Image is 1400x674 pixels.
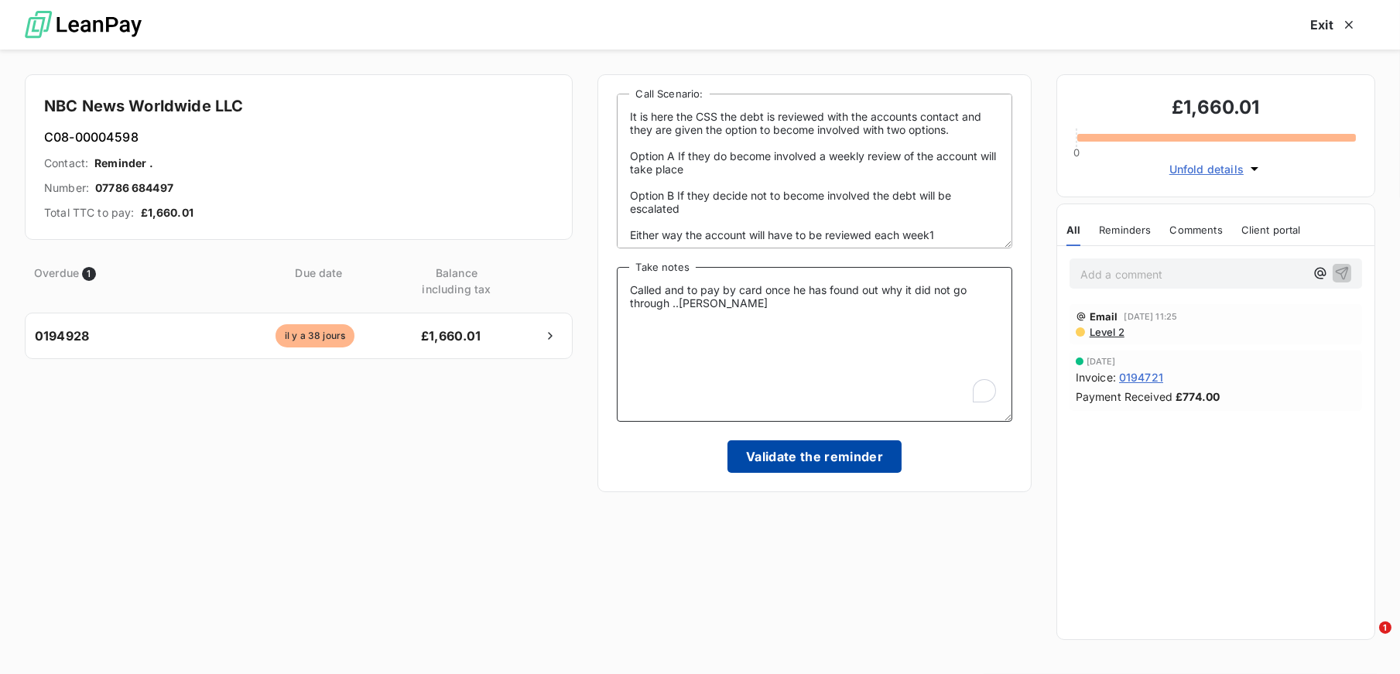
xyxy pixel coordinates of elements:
[1170,224,1223,236] span: Comments
[276,324,354,347] span: il y a 38 jours
[1076,388,1172,405] span: Payment Received
[1076,369,1116,385] span: Invoice :
[1292,9,1375,41] button: Exit
[35,327,89,345] span: 0194928
[1119,369,1163,385] span: 0194721
[416,265,497,297] span: Balance including tax
[1088,326,1124,338] span: Level 2
[1241,224,1301,236] span: Client portal
[44,94,553,118] h4: NBC News Worldwide LLC
[34,265,79,281] span: Overdue
[727,440,902,473] button: Validate the reminder
[1090,310,1118,323] span: Email
[1176,388,1220,405] span: £774.00
[1165,160,1267,178] button: Unfold details
[617,267,1011,422] textarea: To enrich screen reader interactions, please activate Accessibility in Grammarly extension settings
[410,327,491,345] span: £1,660.01
[1076,94,1356,125] h3: £1,660.01
[44,156,88,171] span: Contact:
[44,128,553,146] h6: C08-00004598
[44,180,89,196] span: Number:
[1099,224,1151,236] span: Reminders
[1087,357,1116,366] span: [DATE]
[1169,161,1244,177] span: Unfold details
[44,205,135,221] span: Total TTC to pay:
[25,4,142,46] img: logo LeanPay
[1124,312,1178,321] span: [DATE] 11:25
[94,156,153,171] span: Reminder .
[1066,224,1080,236] span: All
[141,205,193,221] span: £1,660.01
[1379,621,1391,634] span: 1
[82,267,96,281] span: 1
[1347,621,1385,659] iframe: Intercom live chat
[225,265,413,281] span: Due date
[1073,146,1080,159] span: 0
[617,94,1011,248] textarea: It is here the CSS the debt is reviewed with the accounts contact and they are given the option t...
[95,180,173,196] span: 07786 684497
